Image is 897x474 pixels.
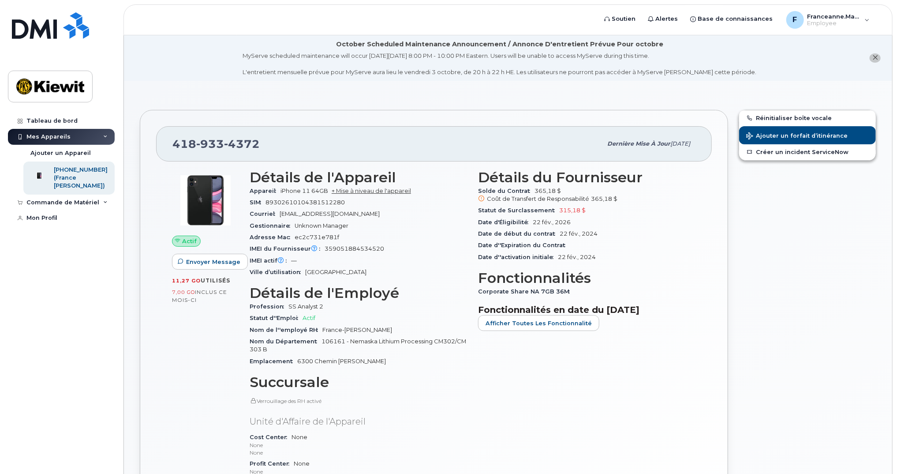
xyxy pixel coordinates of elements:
[250,285,467,301] h3: Détails de l'Employé
[250,222,295,229] span: Gestionnaire
[288,303,323,310] span: SS Analyst 2
[250,327,322,333] span: Nom de l''employé RH
[291,257,297,264] span: —
[739,126,876,144] button: Ajouter un forfait d’itinérance
[172,254,248,270] button: Envoyer Message
[280,211,380,217] span: [EMAIL_ADDRESS][DOMAIN_NAME]
[739,144,876,160] a: Créer un incident ServiceNow
[250,211,280,217] span: Courriel
[336,40,663,49] div: October Scheduled Maintenance Announcement / Annonce D'entretient Prévue Pour octobre
[478,242,570,248] span: Date d''Expiration du Contrat
[305,269,366,275] span: [GEOGRAPHIC_DATA]
[250,338,466,353] span: 106161 - Nemaska Lithium Processing CM302/CM303 B
[332,188,411,194] a: + Mise à niveau de l'appareil
[591,196,617,202] span: 365,18 $
[250,315,303,321] span: Statut d''Emploi
[478,169,696,185] h3: Détails du Fournisseur
[250,397,467,405] p: Verrouillage des RH activé
[487,196,589,202] span: Coût de Transfert de Responsabilité
[172,289,227,303] span: inclus ce mois-ci
[607,140,670,147] span: Dernière mise à jour
[196,137,224,150] span: 933
[250,434,467,457] span: None
[478,219,533,226] span: Date d'Éligibilité
[250,303,288,310] span: Profession
[558,254,596,260] span: 22 fév., 2024
[739,110,876,126] button: Réinitialiser boîte vocale
[265,199,345,206] span: 89302610104381512280
[322,327,392,333] span: France-[PERSON_NAME]
[870,53,881,63] button: close notification
[297,358,386,365] span: 6300 Chemin [PERSON_NAME]
[250,338,321,345] span: Nom du Département
[250,188,280,194] span: Appareil
[250,441,467,449] p: None
[478,188,696,203] span: 365,18 $
[243,52,757,76] div: MyServe scheduled maintenance will occur [DATE][DATE] 8:00 PM - 10:00 PM Eastern. Users will be u...
[250,415,467,428] p: Unité d'Affaire de l'Appareil
[478,207,559,214] span: Statut de Surclassement
[250,199,265,206] span: SIM
[172,289,195,295] span: 7,00 Go
[250,358,297,365] span: Emplacement
[250,169,467,185] h3: Détails de l'Appareil
[250,460,294,467] span: Profit Center
[250,234,295,241] span: Adresse Mac
[303,315,315,321] span: Actif
[250,269,305,275] span: Ville d’utilisation
[478,315,599,331] button: Afficher Toutes les Fonctionnalité
[250,434,292,440] span: Cost Center
[172,137,260,150] span: 418
[201,277,230,284] span: utilisés
[172,278,201,284] span: 11,27 Go
[478,288,574,295] span: Corporate Share NA 7GB 36M
[250,374,467,390] h3: Succursale
[280,188,328,194] span: iPhone 11 64GB
[478,230,560,237] span: Date de début du contrat
[559,207,586,214] span: 315,18 $
[478,305,696,315] h3: Fonctionnalités en date du [DATE]
[533,219,571,226] span: 22 fév., 2026
[295,234,339,241] span: ec2c731e781f
[478,270,696,286] h3: Fonctionnalités
[179,174,232,227] img: iPhone_11.jpg
[486,319,592,327] span: Afficher Toutes les Fonctionnalité
[560,230,598,237] span: 22 fév., 2024
[186,258,240,266] span: Envoyer Message
[478,188,534,194] span: Solde du Contrat
[670,140,690,147] span: [DATE]
[746,132,848,141] span: Ajouter un forfait d’itinérance
[478,254,558,260] span: Date d''activation initiale
[182,237,197,245] span: Actif
[325,245,384,252] span: 359051884534520
[250,257,291,264] span: IMEI actif
[250,449,467,456] p: None
[224,137,260,150] span: 4372
[250,245,325,252] span: IMEI du Fournisseur
[295,222,348,229] span: Unknown Manager
[859,436,890,467] iframe: Messenger Launcher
